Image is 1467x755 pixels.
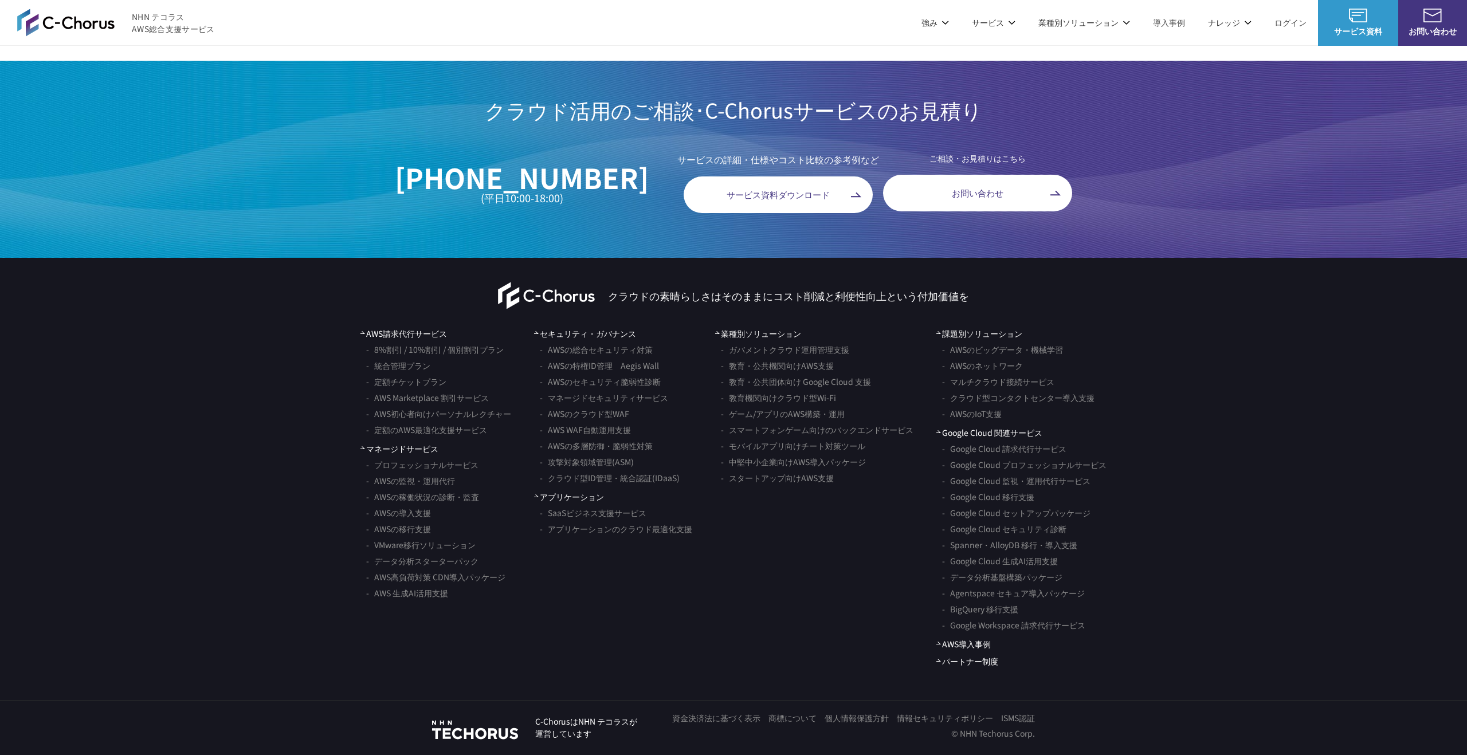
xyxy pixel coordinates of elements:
[366,473,455,489] a: AWSの監視・運用代行
[540,505,646,521] a: SaaSビジネス支援サービス
[684,176,873,213] a: サービス資料ダウンロード
[883,175,1072,211] a: お問い合わせ
[540,341,653,357] a: AWSの総合セキュリティ対策
[366,489,479,505] a: AWSの稼働状況の診断・監査
[942,617,1085,633] a: Google Workspace 請求代行サービス
[540,470,680,486] a: クラウド型ID管理・統合認証(IDaaS)
[721,373,871,390] a: 教育・公共団体向け Google Cloud 支援
[883,152,1072,164] p: ご相談・お見積りはこちら
[540,438,653,454] a: AWSの多層防御・脆弱性対策
[942,505,1091,521] a: Google Cloud セットアップパッケージ
[540,454,634,470] a: 攻撃対象領域管理(ASM)
[942,373,1054,390] a: マルチクラウド接続サービス
[721,438,865,454] a: モバイルアプリ向けチート対策ツール
[942,601,1018,617] a: BigQuery 移行支援
[17,9,115,36] img: AWS総合支援サービス C-Chorus
[721,341,849,357] a: ガバメントクラウド運用管理支援
[942,390,1095,406] a: クラウド型コンタクトセンター導入支援
[942,473,1091,489] a: Google Cloud 監視・運用代行サービス
[366,537,476,553] a: VMware移行ソリューション
[540,373,661,390] a: AWSのセキュリティ脆弱性診断
[366,505,431,521] a: AWSの導入支援
[664,728,1035,740] p: © NHN Techorus Corp.
[1423,9,1442,22] img: お問い合わせ
[608,288,969,304] p: クラウドの素晴らしさはそのままにコスト削減と利便性向上という付加価値を
[535,715,637,740] p: C-ChorusはNHN テコラスが 運営しています
[360,443,438,455] a: マネージドサービス
[942,521,1066,537] a: Google Cloud セキュリティ診断
[1349,9,1367,22] img: AWS総合支援サービス C-Chorus サービス資料
[534,328,636,340] a: セキュリティ・ガバナンス
[721,406,845,422] a: ゲーム/アプリのAWS構築・運用
[936,655,998,667] a: パートナー制度
[942,585,1085,601] a: Agentspace セキュア導入パッケージ
[942,457,1107,473] a: Google Cloud プロフェッショナルサービス
[1001,712,1035,724] a: ISMS認証
[540,357,659,373] a: AWSの特権ID管理 Aegis Wall
[366,422,487,438] a: 定額のAWS最適化支援サービス
[715,328,801,340] span: 業種別ソリューション
[132,11,215,35] span: NHN テコラス AWS総合支援サービス
[366,390,489,406] a: AWS Marketplace 割引サービス
[936,638,991,650] a: AWS導入事例
[721,454,866,470] a: 中堅中小企業向けAWS導入パッケージ
[366,553,478,569] a: データ分析スターターパック
[672,712,760,724] a: 資金決済法に基づく表示
[366,585,448,601] a: AWS 生成AI活用支援
[1208,17,1252,29] p: ナレッジ
[721,422,913,438] a: スマートフォンゲーム向けのバックエンドサービス
[936,328,1022,340] span: 課題別ソリューション
[942,537,1077,553] a: Spanner・AlloyDB 移行・導入支援
[366,457,478,473] a: プロフェッショナルサービス
[1274,17,1307,29] a: ログイン
[534,491,604,503] span: アプリケーション
[1038,17,1130,29] p: 業種別ソリューション
[825,712,889,724] a: 個人情報保護方針
[677,152,879,166] p: サービスの詳細・仕様やコスト比較の参考例など
[360,328,447,340] a: AWS請求代行サービス
[366,406,511,422] a: AWS初心者向けパーソナルレクチャー
[942,441,1066,457] a: Google Cloud 請求代行サービス
[942,341,1063,357] a: AWSのビッグデータ・機械学習
[942,569,1062,585] a: データ分析基盤構築パッケージ
[721,470,834,486] a: スタートアップ向けAWS支援
[1318,25,1398,37] span: サービス資料
[942,489,1034,505] a: Google Cloud 移行支援
[395,162,649,192] a: [PHONE_NUMBER]
[366,373,446,390] a: 定額チケットプラン
[395,192,649,204] small: (平日10:00-18:00)
[540,390,668,406] a: マネージドセキュリティサービス
[936,427,1042,439] span: Google Cloud 関連サービス
[366,569,505,585] a: AWS高負荷対策 CDN導入パッケージ
[366,341,504,357] a: 8%割引 / 10%割引 / 個別割引プラン
[897,712,993,724] a: 情報セキュリティポリシー
[972,17,1015,29] p: サービス
[942,406,1002,422] a: AWSのIoT支援
[768,712,817,724] a: 商標について
[366,521,431,537] a: AWSの移行支援
[942,553,1058,569] a: Google Cloud 生成AI活用支援
[366,357,430,373] a: 統合管理プラン
[721,390,836,406] a: 教育機関向けクラウド型Wi-Fi
[1153,17,1185,29] a: 導入事例
[540,521,692,537] a: アプリケーションのクラウド最適化支援
[540,422,631,438] a: AWS WAF自動運用支援
[540,406,629,422] a: AWSのクラウド型WAF
[17,9,215,36] a: AWS総合支援サービス C-Chorus NHN テコラスAWS総合支援サービス
[1398,25,1467,37] span: お問い合わせ
[921,17,949,29] p: 強み
[942,357,1023,373] a: AWSのネットワーク
[721,357,834,373] a: 教育・公共機関向けAWS支援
